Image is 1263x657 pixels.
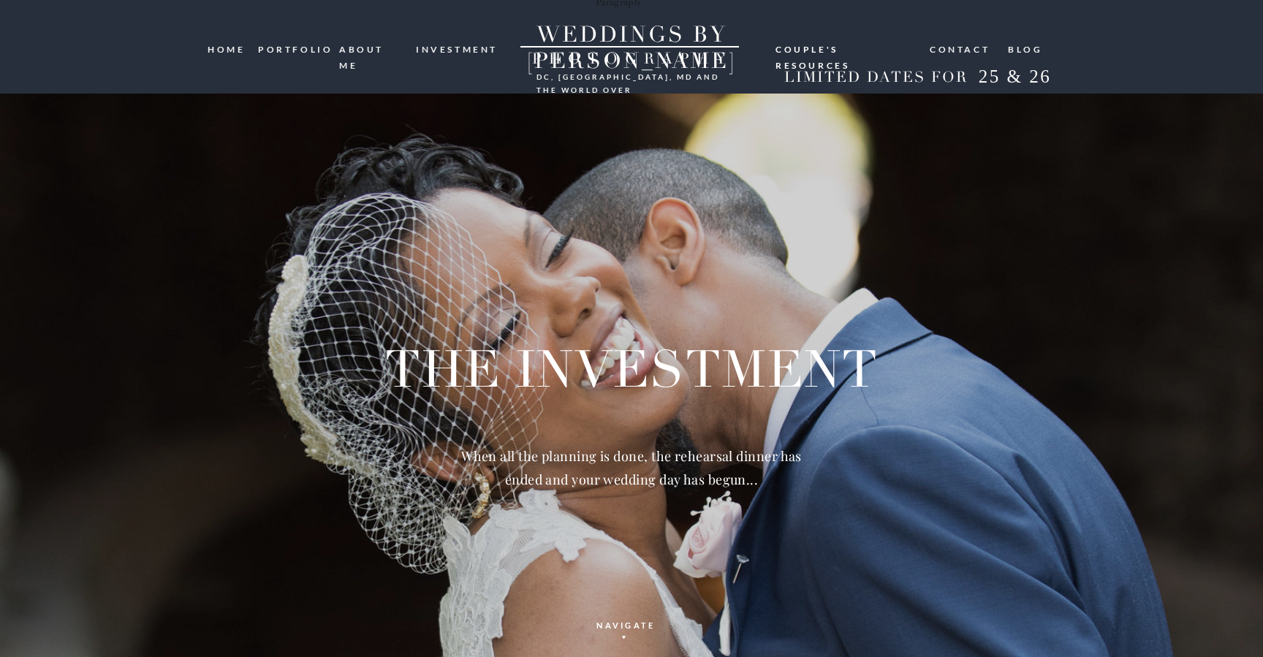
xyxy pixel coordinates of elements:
[581,618,671,636] a: navigate
[778,69,973,87] h2: LIMITED DATES FOR
[258,42,328,56] a: portfolio
[775,42,916,53] a: Couple's resources
[416,42,499,56] a: investment
[967,66,1063,92] h2: 25 & 26
[453,444,810,507] h2: When all the planning is done, the rehearsal dinner has ended and your wedding day has begun...
[363,340,900,403] h1: THE investment
[930,42,991,56] a: Contact
[498,22,765,48] a: WEDDINGS BY [PERSON_NAME]
[339,42,406,56] a: ABOUT ME
[1008,42,1043,56] a: blog
[536,70,724,82] h3: DC, [GEOGRAPHIC_DATA], md and the world over
[208,42,248,56] a: HOME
